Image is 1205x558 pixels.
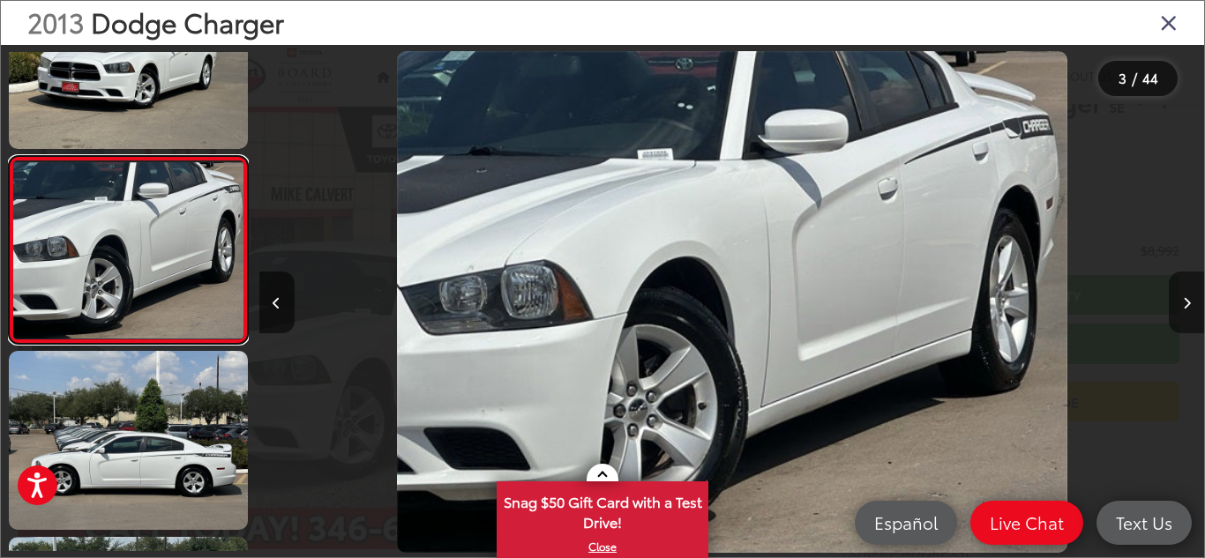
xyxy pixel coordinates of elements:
span: / [1130,72,1139,85]
a: Live Chat [970,501,1083,545]
span: Text Us [1107,511,1181,533]
span: Snag $50 Gift Card with a Test Drive! [498,483,707,537]
button: Previous image [259,272,295,333]
span: 44 [1142,68,1158,87]
img: 2013 Dodge Charger SE [11,162,245,339]
img: 2013 Dodge Charger SE [6,349,250,532]
img: 2013 Dodge Charger SE [397,51,1067,554]
button: Next image [1169,272,1204,333]
span: 3 [1119,68,1126,87]
i: Close gallery [1160,11,1178,33]
a: Español [855,501,957,545]
span: Live Chat [981,511,1073,533]
div: 2013 Dodge Charger SE 2 [259,51,1204,554]
a: Text Us [1096,501,1192,545]
span: Dodge Charger [91,3,284,41]
span: 2013 [27,3,84,41]
span: Español [865,511,947,533]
